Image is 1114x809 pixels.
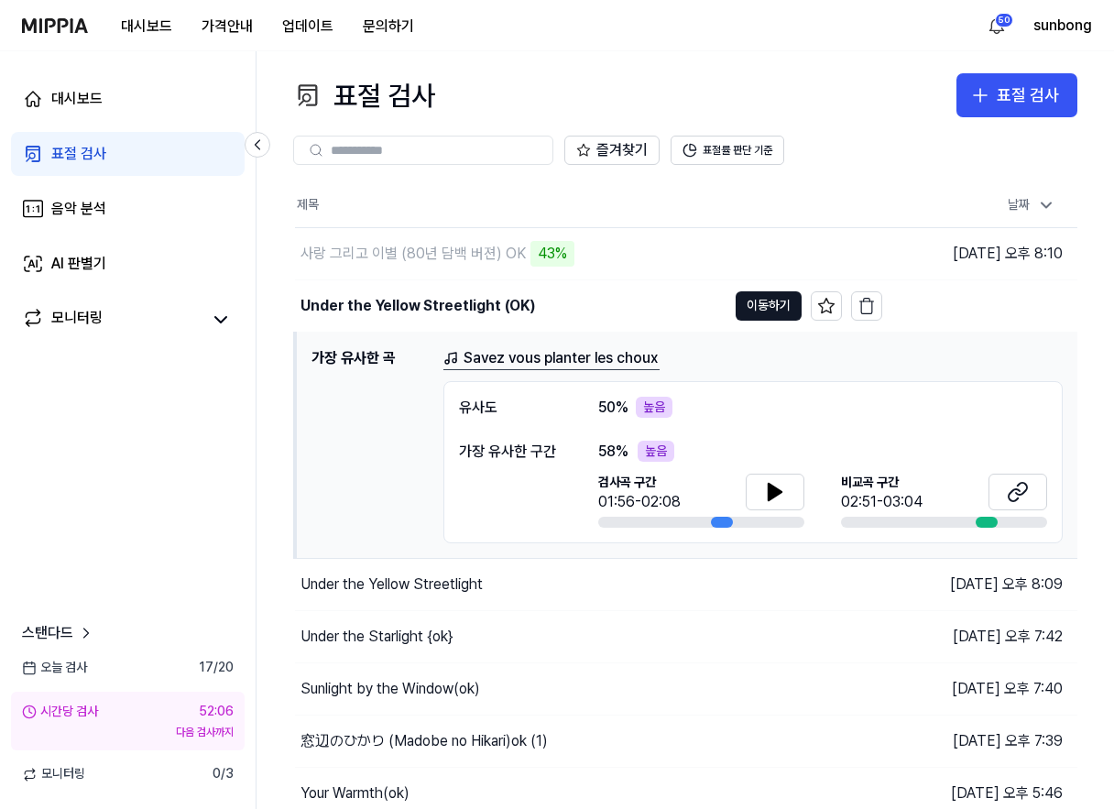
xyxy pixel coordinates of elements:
span: 58 % [598,441,628,463]
th: 제목 [295,183,882,227]
a: AI 판별기 [11,242,245,286]
div: 표절 검사 [997,82,1059,109]
td: [DATE] 오후 7:42 [882,611,1078,663]
button: 표절률 판단 기준 [671,136,784,165]
button: 표절 검사 [956,73,1077,117]
span: 검사곡 구간 [598,474,681,492]
span: 0 / 3 [213,765,234,783]
span: 스탠다드 [22,622,73,644]
div: 음악 분석 [51,198,106,220]
a: 음악 분석 [11,187,245,231]
span: 비교곡 구간 [841,474,923,492]
div: 43% [530,241,574,267]
div: 표절 검사 [51,143,106,165]
a: 대시보드 [11,77,245,121]
td: [DATE] 오후 7:39 [882,716,1078,768]
h1: 가장 유사한 곡 [311,347,429,544]
div: Under the Starlight {ok} [300,626,453,648]
a: 스탠다드 [22,622,95,644]
div: Your Warmth(ok) [300,782,410,804]
div: 52:06 [199,703,234,721]
div: 02:51-03:04 [841,491,923,513]
div: 모니터링 [51,307,103,333]
div: 다음 검사까지 [22,725,234,740]
div: 시간당 검사 [22,703,98,721]
td: [DATE] 오후 8:10 [882,227,1078,279]
div: Under the Yellow Streetlight [300,574,483,596]
div: 높음 [638,441,674,463]
button: 가격안내 [187,8,268,45]
td: [DATE] 오후 7:40 [882,663,1078,716]
span: 17 / 20 [199,659,234,677]
div: 대시보드 [51,88,103,110]
div: Sunlight by the Window(ok) [300,678,480,700]
a: 모니터링 [22,307,201,333]
span: 오늘 검사 [22,659,87,677]
button: 업데이트 [268,8,348,45]
div: 窓辺のひかり (Madobe no Hikari)ok (1) [300,730,548,752]
div: 높음 [636,397,672,419]
div: 표절 검사 [293,73,435,117]
span: 50 % [598,397,628,419]
div: 날짜 [1000,191,1063,220]
div: 사랑 그리고 이별 (80년 담백 버젼) OK [300,243,526,265]
div: 가장 유사한 구간 [459,441,562,463]
td: [DATE] 오후 8:09 [882,279,1078,332]
a: Savez vous planter les choux [443,347,660,370]
img: logo [22,18,88,33]
a: 업데이트 [268,1,348,51]
button: 즐겨찾기 [564,136,660,165]
img: 알림 [986,15,1008,37]
button: 문의하기 [348,8,429,45]
button: 대시보드 [106,8,187,45]
a: 표절 검사 [11,132,245,176]
div: AI 판별기 [51,253,106,275]
div: Under the Yellow Streetlight (OK) [300,295,535,317]
div: 유사도 [459,397,562,419]
button: 알림50 [982,11,1011,40]
td: [DATE] 오후 8:09 [882,559,1078,611]
button: 이동하기 [736,291,802,321]
div: 01:56-02:08 [598,491,681,513]
div: 50 [995,13,1013,27]
span: 모니터링 [22,765,85,783]
button: sunbong [1033,15,1092,37]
